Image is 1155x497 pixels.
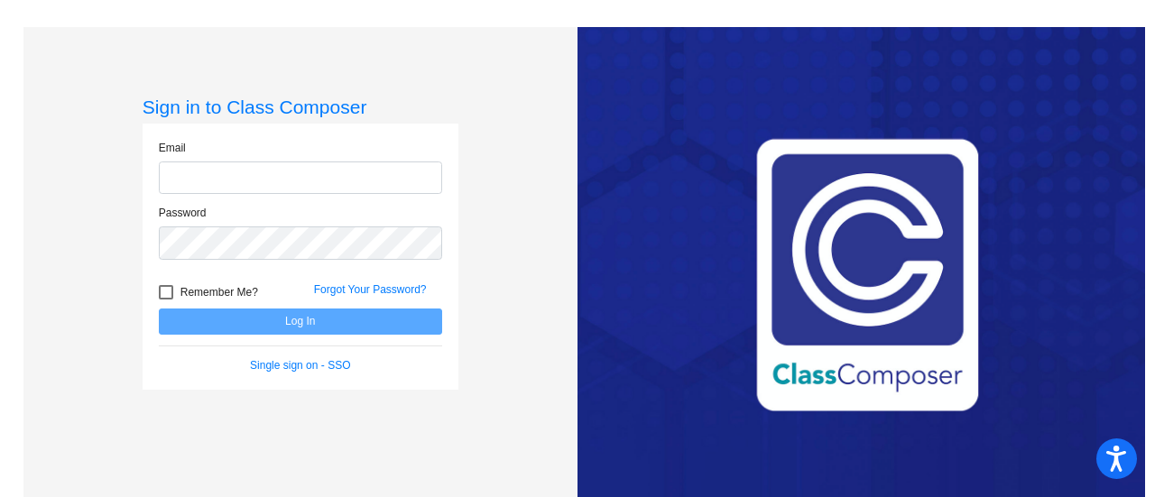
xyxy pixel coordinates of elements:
[159,308,442,335] button: Log In
[180,281,258,303] span: Remember Me?
[143,96,458,118] h3: Sign in to Class Composer
[159,205,207,221] label: Password
[250,359,350,372] a: Single sign on - SSO
[159,140,186,156] label: Email
[314,283,427,296] a: Forgot Your Password?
